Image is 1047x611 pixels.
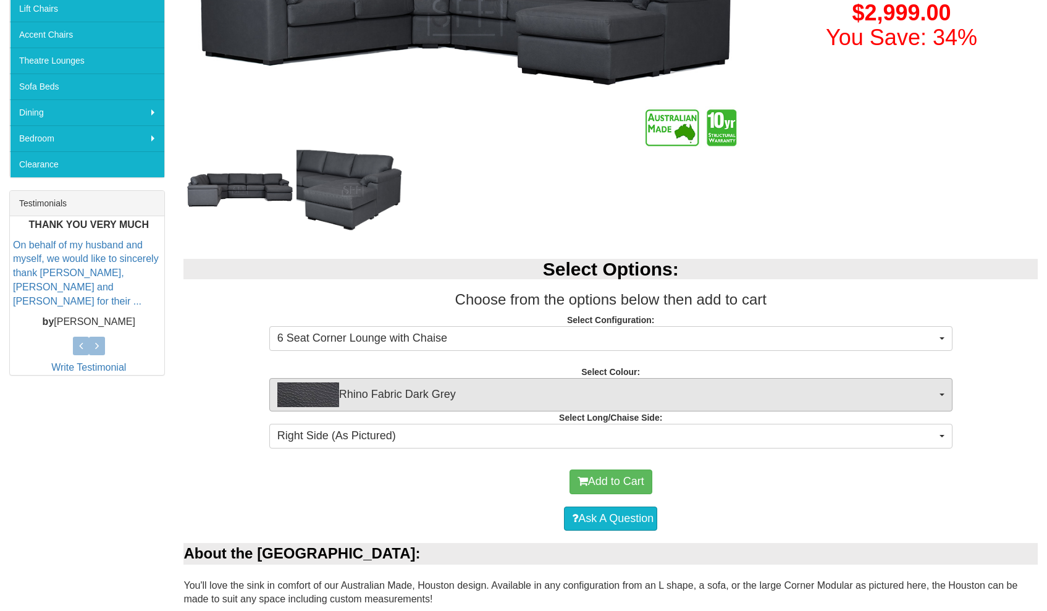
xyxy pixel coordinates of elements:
span: Rhino Fabric Dark Grey [277,382,936,407]
b: Select Options: [543,259,679,279]
a: Write Testimonial [51,362,126,373]
b: THANK YOU VERY MUCH [29,219,149,230]
a: Sofa Beds [10,74,164,99]
button: Right Side (As Pictured) [269,424,952,449]
img: Rhino Fabric Dark Grey [277,382,339,407]
b: by [43,316,54,327]
a: Theatre Lounges [10,48,164,74]
a: Bedroom [10,125,164,151]
a: Dining [10,99,164,125]
a: On behalf of my husband and myself, we would like to sincerely thank [PERSON_NAME], [PERSON_NAME]... [13,240,159,306]
p: [PERSON_NAME] [13,315,164,329]
a: Accent Chairs [10,22,164,48]
a: Clearance [10,151,164,177]
h3: Choose from the options below then add to cart [183,292,1038,308]
font: You Save: 34% [826,25,977,50]
span: 6 Seat Corner Lounge with Chaise [277,331,936,347]
strong: Select Colour: [581,367,640,377]
button: Add to Cart [570,470,652,494]
div: Testimonials [10,191,164,216]
button: Rhino Fabric Dark GreyRhino Fabric Dark Grey [269,378,952,411]
strong: Select Configuration: [567,315,655,325]
strong: Select Long/Chaise Side: [559,413,662,423]
a: Ask A Question [564,507,657,531]
div: About the [GEOGRAPHIC_DATA]: [183,543,1038,564]
button: 6 Seat Corner Lounge with Chaise [269,326,952,351]
span: Right Side (As Pictured) [277,428,936,444]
